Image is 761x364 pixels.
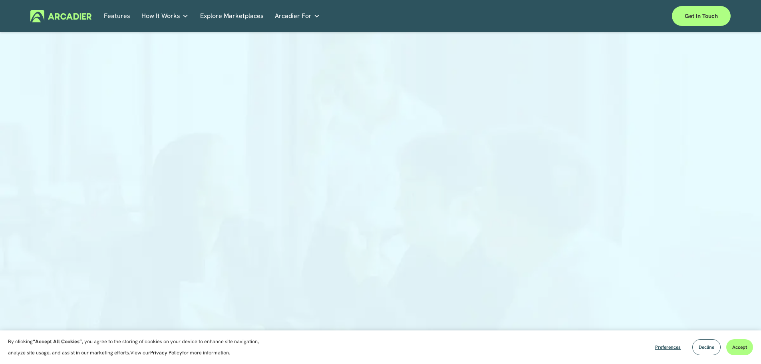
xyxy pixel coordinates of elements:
span: Preferences [655,344,681,350]
button: Preferences [649,339,687,355]
button: Decline [692,339,721,355]
a: Features [104,10,130,22]
span: How It Works [141,10,180,22]
a: Explore Marketplaces [200,10,264,22]
a: folder dropdown [275,10,320,22]
span: Accept [732,344,747,350]
a: Privacy Policy [150,349,182,356]
a: Get in touch [672,6,731,26]
img: Arcadier [30,10,91,22]
span: Decline [699,344,714,350]
button: Accept [726,339,753,355]
a: folder dropdown [141,10,189,22]
strong: “Accept All Cookies” [33,338,82,345]
span: Arcadier For [275,10,312,22]
p: By clicking , you agree to the storing of cookies on your device to enhance site navigation, anal... [8,336,268,358]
